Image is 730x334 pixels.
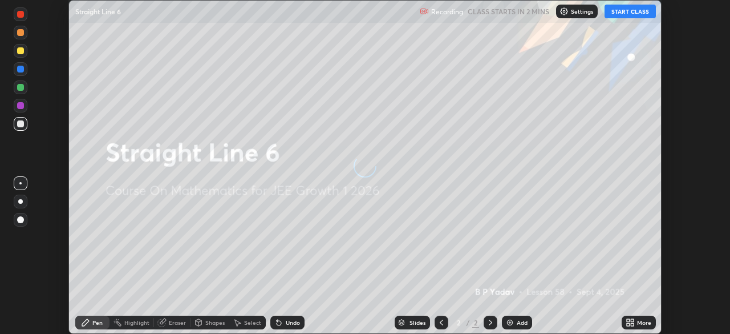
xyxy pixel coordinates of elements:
div: Eraser [169,320,186,325]
button: START CLASS [605,5,656,18]
img: recording.375f2c34.svg [420,7,429,16]
img: add-slide-button [505,318,514,327]
div: 2 [472,317,479,328]
p: Settings [571,9,593,14]
h5: CLASS STARTS IN 2 MINS [468,6,549,17]
p: Straight Line 6 [75,7,121,16]
div: Undo [286,320,300,325]
div: Slides [409,320,425,325]
div: / [467,319,470,326]
div: Highlight [124,320,149,325]
div: Shapes [205,320,225,325]
div: Add [517,320,528,325]
div: Select [244,320,261,325]
div: More [637,320,651,325]
img: class-settings-icons [559,7,569,16]
div: 2 [453,319,464,326]
p: Recording [431,7,463,16]
div: Pen [92,320,103,325]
